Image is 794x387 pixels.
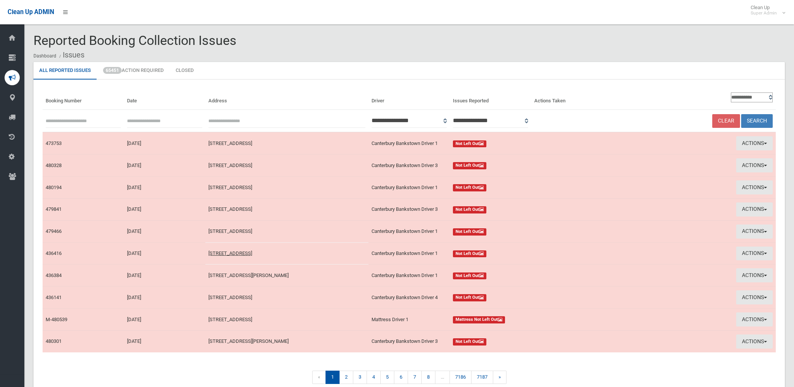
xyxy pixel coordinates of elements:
[46,228,62,234] a: 479466
[531,89,613,110] th: Actions Taken
[471,371,493,384] a: 7187
[736,247,773,261] button: Actions
[46,185,62,190] a: 480194
[33,62,97,80] a: All Reported Issues
[453,139,610,148] a: Not Left Out
[453,249,610,258] a: Not Left Out
[124,264,205,287] td: [DATE]
[368,198,450,220] td: Canterbury Bankstown Driver 3
[453,294,486,301] span: Not Left Out
[46,272,62,278] a: 436384
[453,227,610,236] a: Not Left Out
[368,242,450,264] td: Canterbury Bankstown Driver 1
[394,371,408,384] a: 6
[46,162,62,168] a: 480328
[368,220,450,242] td: Canterbury Bankstown Driver 1
[33,53,56,59] a: Dashboard
[435,371,450,384] span: ...
[124,287,205,309] td: [DATE]
[453,272,486,280] span: Not Left Out
[46,317,67,322] a: M-480539
[205,287,368,309] td: [STREET_ADDRESS]
[368,331,450,352] td: Canterbury Bankstown Driver 3
[57,48,84,62] li: Issues
[368,154,450,177] td: Canterbury Bankstown Driver 3
[33,33,237,48] span: Reported Booking Collection Issues
[46,338,62,344] a: 480301
[453,315,610,324] a: Mattress Not Left Out
[205,89,368,110] th: Address
[205,198,368,220] td: [STREET_ADDRESS]
[453,293,610,302] a: Not Left Out
[339,371,353,384] a: 2
[170,62,199,80] a: Closed
[46,250,62,256] a: 436416
[408,371,422,384] a: 7
[421,371,435,384] a: 8
[453,183,610,192] a: Not Left Out
[736,136,773,150] button: Actions
[450,89,531,110] th: Issues Reported
[124,154,205,177] td: [DATE]
[736,180,773,194] button: Actions
[736,290,773,304] button: Actions
[453,271,610,280] a: Not Left Out
[736,202,773,217] button: Actions
[453,140,486,148] span: Not Left Out
[736,334,773,349] button: Actions
[124,132,205,154] td: [DATE]
[97,62,169,80] a: 65451Action Required
[736,268,773,282] button: Actions
[368,287,450,309] td: Canterbury Bankstown Driver 4
[46,206,62,212] a: 479841
[449,371,472,384] a: 7186
[453,161,610,170] a: Not Left Out
[124,89,205,110] th: Date
[453,338,486,346] span: Not Left Out
[8,8,54,16] span: Clean Up ADMIN
[736,158,773,172] button: Actions
[736,312,773,326] button: Actions
[368,177,450,199] td: Canterbury Bankstown Driver 1
[453,184,486,191] span: Not Left Out
[205,154,368,177] td: [STREET_ADDRESS]
[741,114,773,128] button: Search
[124,177,205,199] td: [DATE]
[124,220,205,242] td: [DATE]
[368,264,450,287] td: Canterbury Bankstown Driver 1
[493,371,507,384] a: »
[124,331,205,352] td: [DATE]
[353,371,367,384] a: 3
[380,371,394,384] a: 5
[736,225,773,239] button: Actions
[368,89,450,110] th: Driver
[205,242,368,264] td: [STREET_ADDRESS]
[205,132,368,154] td: [STREET_ADDRESS]
[453,250,486,258] span: Not Left Out
[453,205,610,214] a: Not Left Out
[453,337,610,346] a: Not Left Out
[205,177,368,199] td: [STREET_ADDRESS]
[124,242,205,264] td: [DATE]
[103,67,122,74] span: 65451
[205,331,368,352] td: [STREET_ADDRESS][PERSON_NAME]
[368,132,450,154] td: Canterbury Bankstown Driver 1
[453,316,505,323] span: Mattress Not Left Out
[712,114,740,128] a: Clear
[43,89,124,110] th: Booking Number
[205,309,368,331] td: [STREET_ADDRESS]
[46,295,62,300] a: 436141
[747,5,784,16] span: Clean Up
[205,220,368,242] td: [STREET_ADDRESS]
[453,162,486,169] span: Not Left Out
[326,371,340,384] span: 1
[124,198,205,220] td: [DATE]
[205,264,368,287] td: [STREET_ADDRESS][PERSON_NAME]
[124,309,205,331] td: [DATE]
[367,371,381,384] a: 4
[46,140,62,146] a: 473753
[453,206,486,213] span: Not Left Out
[368,309,450,331] td: Mattress Driver 1
[453,228,486,236] span: Not Left Out
[312,371,326,384] span: «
